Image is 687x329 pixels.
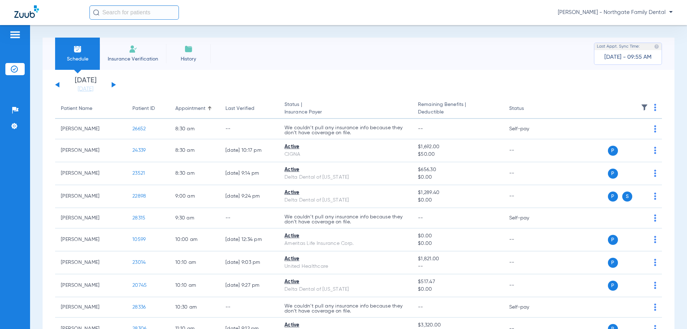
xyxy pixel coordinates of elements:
td: [DATE] 9:03 PM [220,251,279,274]
img: group-dot-blue.svg [654,170,656,177]
td: [PERSON_NAME] [55,185,127,208]
td: [PERSON_NAME] [55,228,127,251]
span: $0.00 [418,232,497,240]
td: -- [503,185,552,208]
p: We couldn’t pull any insurance info because they don’t have coverage on file. [284,214,406,224]
div: Appointment [175,105,214,112]
p: We couldn’t pull any insurance info because they don’t have coverage on file. [284,304,406,314]
span: 28336 [132,305,146,310]
span: P [608,281,618,291]
span: $1,289.40 [418,189,497,197]
span: P [608,235,618,245]
span: [PERSON_NAME] - Northgate Family Dental [558,9,673,16]
td: 8:30 AM [170,162,220,185]
img: hamburger-icon [9,30,21,39]
td: 9:30 AM [170,208,220,228]
span: -- [418,216,423,221]
div: Delta Dental of [US_STATE] [284,286,406,293]
span: 26652 [132,126,146,131]
img: Zuub Logo [14,5,39,18]
span: History [171,55,205,63]
td: [DATE] 9:27 PM [220,274,279,297]
td: -- [503,139,552,162]
td: -- [220,119,279,139]
td: -- [220,297,279,318]
span: S [622,192,632,202]
div: Active [284,232,406,240]
span: 28315 [132,216,145,221]
span: 23521 [132,171,145,176]
th: Remaining Benefits | [412,99,503,119]
div: Last Verified [225,105,254,112]
span: $656.30 [418,166,497,174]
span: P [608,146,618,156]
td: Self-pay [503,119,552,139]
td: 10:30 AM [170,297,220,318]
td: 9:00 AM [170,185,220,208]
span: $517.47 [418,278,497,286]
td: [PERSON_NAME] [55,251,127,274]
img: Manual Insurance Verification [129,45,137,53]
td: [PERSON_NAME] [55,297,127,318]
td: 8:30 AM [170,119,220,139]
div: Patient ID [132,105,155,112]
img: group-dot-blue.svg [654,304,656,311]
span: $3,320.00 [418,321,497,329]
img: History [184,45,193,53]
img: Search Icon [93,9,99,16]
div: United Healthcare [284,263,406,270]
img: group-dot-blue.svg [654,236,656,243]
img: group-dot-blue.svg [654,214,656,222]
div: CIGNA [284,151,406,158]
div: Active [284,255,406,263]
span: P [608,169,618,179]
span: 24339 [132,148,146,153]
td: Self-pay [503,208,552,228]
span: 20745 [132,283,147,288]
td: -- [503,162,552,185]
img: filter.svg [641,104,648,111]
img: last sync help info [654,44,659,49]
li: [DATE] [64,77,107,93]
td: 10:10 AM [170,251,220,274]
span: -- [418,126,423,131]
td: [DATE] 9:14 PM [220,162,279,185]
div: Active [284,189,406,197]
span: 22898 [132,194,146,199]
td: -- [503,228,552,251]
span: $0.00 [418,240,497,247]
div: Delta Dental of [US_STATE] [284,197,406,204]
span: Last Appt. Sync Time: [597,43,640,50]
span: Deductible [418,108,497,116]
span: $1,821.00 [418,255,497,263]
div: Delta Dental of [US_STATE] [284,174,406,181]
div: Active [284,278,406,286]
img: Schedule [73,45,82,53]
span: Insurance Verification [105,55,161,63]
td: Self-pay [503,297,552,318]
div: Active [284,143,406,151]
td: [DATE] 10:17 PM [220,139,279,162]
td: -- [220,208,279,228]
div: Ameritas Life Insurance Corp. [284,240,406,247]
div: Last Verified [225,105,273,112]
td: -- [503,251,552,274]
span: $50.00 [418,151,497,158]
p: We couldn’t pull any insurance info because they don’t have coverage on file. [284,125,406,135]
td: [PERSON_NAME] [55,139,127,162]
img: group-dot-blue.svg [654,104,656,111]
td: -- [503,274,552,297]
td: [PERSON_NAME] [55,119,127,139]
span: $0.00 [418,174,497,181]
span: Schedule [60,55,94,63]
span: Insurance Payer [284,108,406,116]
span: $1,692.00 [418,143,497,151]
td: [PERSON_NAME] [55,208,127,228]
th: Status | [279,99,412,119]
img: group-dot-blue.svg [654,259,656,266]
td: 10:00 AM [170,228,220,251]
div: Patient Name [61,105,92,112]
span: $0.00 [418,197,497,204]
td: [PERSON_NAME] [55,274,127,297]
span: -- [418,263,497,270]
